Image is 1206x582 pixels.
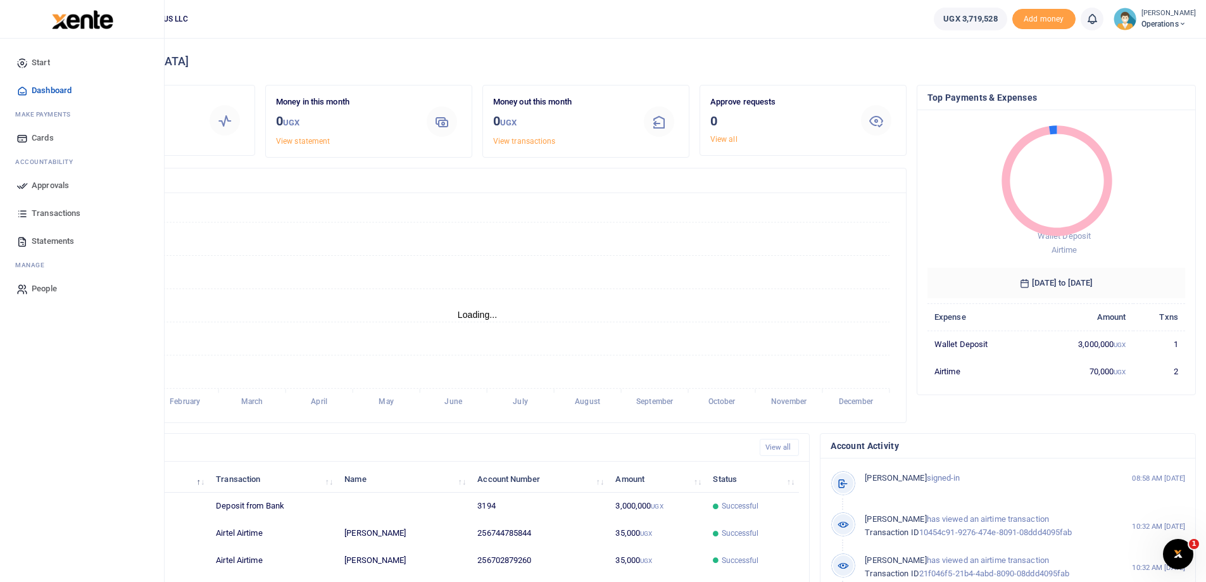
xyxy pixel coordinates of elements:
td: Wallet Deposit [927,331,1035,358]
p: Money out this month [493,96,630,109]
span: UGX 3,719,528 [943,13,997,25]
a: View all [760,439,800,456]
h4: Top Payments & Expenses [927,91,1185,104]
tspan: May [379,398,393,407]
span: Start [32,56,50,69]
small: 10:32 AM [DATE] [1132,562,1185,573]
th: Expense [927,303,1035,331]
th: Transaction: activate to sort column ascending [209,465,337,493]
span: Add money [1012,9,1076,30]
h4: Recent Transactions [59,441,750,455]
li: Ac [10,152,154,172]
span: Successful [722,555,759,566]
small: UGX [640,530,652,537]
a: logo-small logo-large logo-large [51,14,113,23]
small: UGX [640,557,652,564]
span: Wallet Deposit [1038,231,1091,241]
span: Dashboard [32,84,72,97]
h4: Transactions Overview [59,174,896,187]
small: UGX [500,118,517,127]
span: People [32,282,57,295]
td: 256702879260 [470,547,608,574]
small: UGX [1114,341,1126,348]
p: Money in this month [276,96,413,109]
h4: Hello [GEOGRAPHIC_DATA] [48,54,1196,68]
td: 3,000,000 [1035,331,1133,358]
span: Statements [32,235,74,248]
a: View all [710,135,738,144]
small: 08:58 AM [DATE] [1132,473,1185,484]
a: People [10,275,154,303]
td: [PERSON_NAME] [337,547,470,574]
tspan: April [311,398,327,407]
span: [PERSON_NAME] [865,555,926,565]
a: Cards [10,124,154,152]
tspan: March [241,398,263,407]
span: countability [25,157,73,167]
a: Add money [1012,13,1076,23]
li: Wallet ballance [929,8,1012,30]
span: anage [22,260,45,270]
span: Airtime [1051,245,1077,255]
tspan: June [444,398,462,407]
a: Transactions [10,199,154,227]
a: Start [10,49,154,77]
span: [PERSON_NAME] [865,514,926,524]
span: Transaction ID [865,569,919,578]
td: 3194 [470,493,608,520]
li: Toup your wallet [1012,9,1076,30]
small: UGX [1114,369,1126,376]
span: Cards [32,132,54,144]
h4: Account Activity [831,439,1185,453]
td: Airtel Airtime [209,520,337,547]
a: View transactions [493,137,556,146]
tspan: November [771,398,807,407]
td: 35,000 [608,547,706,574]
small: UGX [283,118,299,127]
h3: 0 [710,111,847,130]
span: Successful [722,528,759,539]
small: 10:32 AM [DATE] [1132,521,1185,532]
li: M [10,104,154,124]
small: UGX [651,503,663,510]
text: Loading... [458,310,498,320]
span: [PERSON_NAME] [865,473,926,483]
p: has viewed an airtime transaction 10454c91-9276-474e-8091-08ddd4095fab [865,513,1105,540]
p: has viewed an airtime transaction 21f046f5-21b4-4abd-8090-08ddd4095fab [865,554,1105,581]
th: Name: activate to sort column ascending [337,465,470,493]
th: Status: activate to sort column ascending [706,465,799,493]
iframe: Intercom live chat [1163,539,1193,569]
span: Successful [722,500,759,512]
a: Dashboard [10,77,154,104]
th: Amount: activate to sort column ascending [608,465,706,493]
a: Approvals [10,172,154,199]
tspan: August [575,398,600,407]
a: Statements [10,227,154,255]
td: 1 [1133,331,1185,358]
p: signed-in [865,472,1105,485]
span: 1 [1189,539,1199,549]
th: Amount [1035,303,1133,331]
td: 70,000 [1035,358,1133,384]
td: 35,000 [608,520,706,547]
p: Approve requests [710,96,847,109]
span: Transaction ID [865,528,919,537]
li: M [10,255,154,275]
span: Approvals [32,179,69,192]
a: View statement [276,137,330,146]
td: [PERSON_NAME] [337,520,470,547]
span: ake Payments [22,110,71,119]
td: 3,000,000 [608,493,706,520]
small: [PERSON_NAME] [1141,8,1196,19]
img: logo-large [52,10,113,29]
tspan: July [513,398,527,407]
tspan: October [708,398,736,407]
tspan: February [170,398,200,407]
tspan: December [839,398,874,407]
td: 256744785844 [470,520,608,547]
th: Txns [1133,303,1185,331]
th: Account Number: activate to sort column ascending [470,465,608,493]
tspan: September [636,398,674,407]
a: profile-user [PERSON_NAME] Operations [1114,8,1196,30]
a: UGX 3,719,528 [934,8,1007,30]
